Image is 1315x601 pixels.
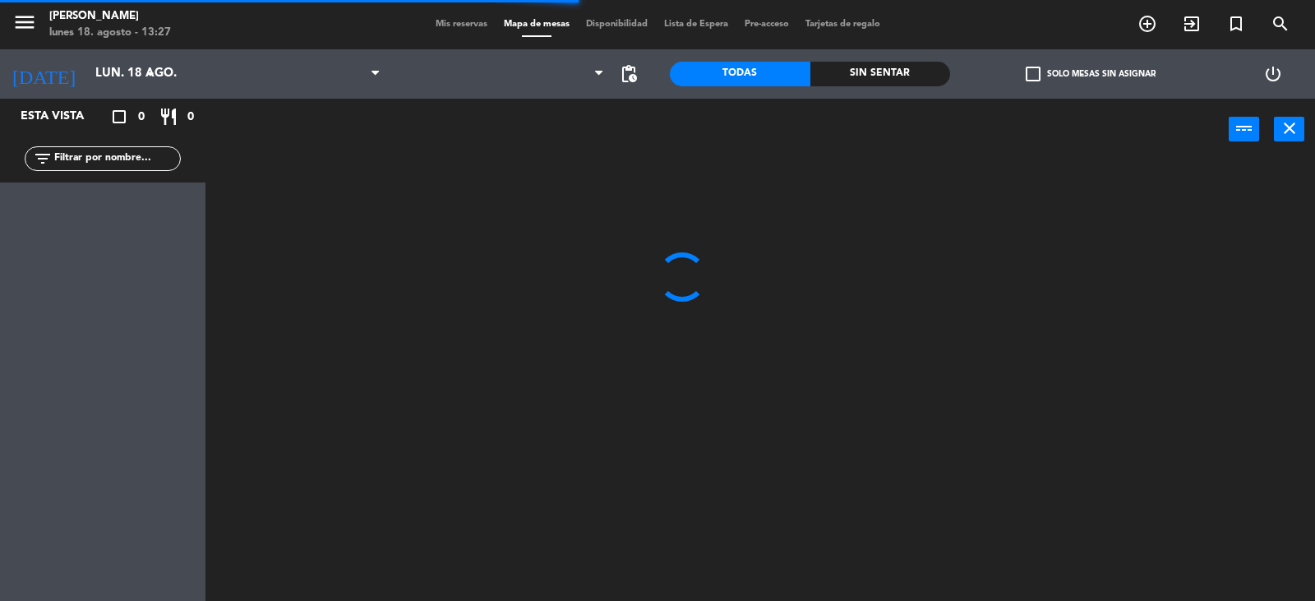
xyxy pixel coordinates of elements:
i: crop_square [109,107,129,127]
button: close [1274,117,1304,141]
i: search [1271,14,1290,34]
i: power_settings_new [1263,64,1283,84]
span: Mis reservas [427,20,496,29]
div: Esta vista [8,107,118,127]
div: [PERSON_NAME] [49,8,171,25]
input: Filtrar por nombre... [53,150,180,168]
span: Pre-acceso [736,20,797,29]
span: 0 [187,108,194,127]
i: add_circle_outline [1137,14,1157,34]
i: restaurant [159,107,178,127]
div: Sin sentar [810,62,951,86]
div: Todas [670,62,810,86]
span: 0 [138,108,145,127]
span: Disponibilidad [578,20,656,29]
i: close [1280,118,1299,138]
i: power_input [1234,118,1254,138]
i: arrow_drop_down [141,64,160,84]
span: check_box_outline_blank [1026,67,1040,81]
i: menu [12,10,37,35]
span: pending_actions [619,64,639,84]
span: Reserva especial [1214,10,1258,38]
span: RESERVAR MESA [1125,10,1170,38]
span: Lista de Espera [656,20,736,29]
i: turned_in_not [1226,14,1246,34]
span: WALK IN [1170,10,1214,38]
div: lunes 18. agosto - 13:27 [49,25,171,41]
button: power_input [1229,117,1259,141]
button: menu [12,10,37,40]
label: Solo mesas sin asignar [1026,67,1156,81]
i: exit_to_app [1182,14,1202,34]
span: Mapa de mesas [496,20,578,29]
span: Tarjetas de regalo [797,20,888,29]
i: filter_list [33,149,53,169]
span: BUSCAR [1258,10,1303,38]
